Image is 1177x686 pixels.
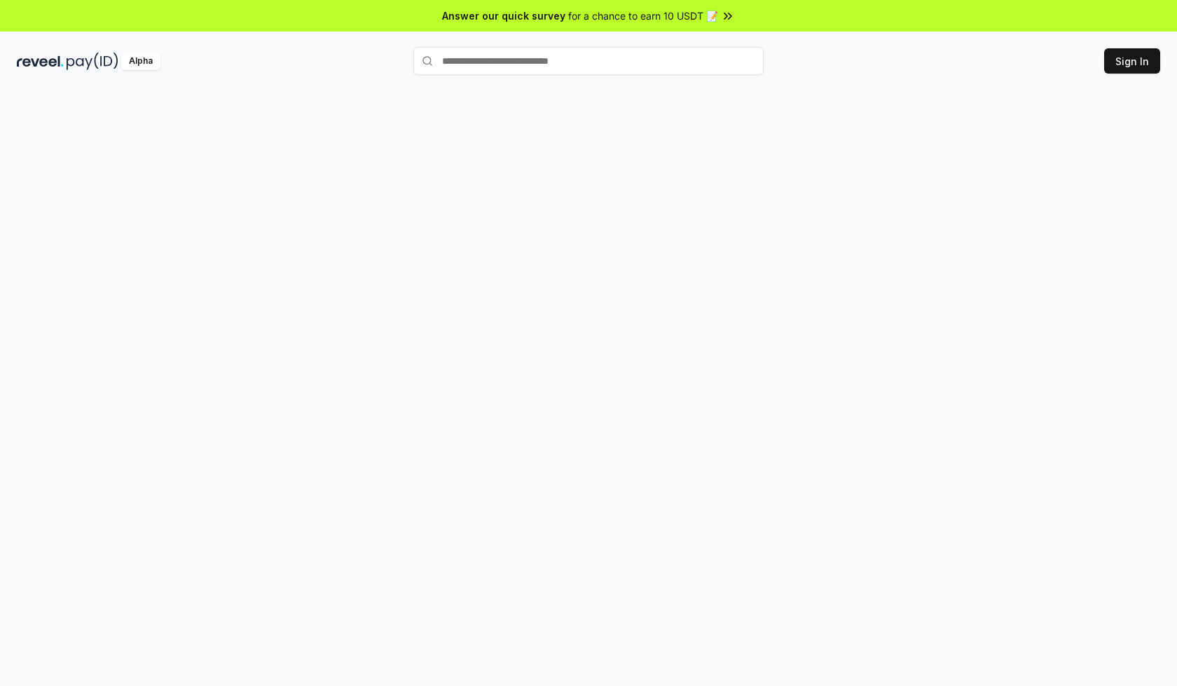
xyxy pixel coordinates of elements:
[67,53,118,70] img: pay_id
[568,8,718,23] span: for a chance to earn 10 USDT 📝
[442,8,565,23] span: Answer our quick survey
[121,53,160,70] div: Alpha
[1104,48,1160,74] button: Sign In
[17,53,64,70] img: reveel_dark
